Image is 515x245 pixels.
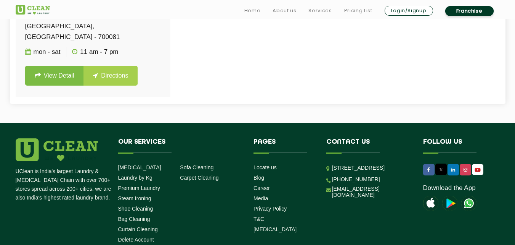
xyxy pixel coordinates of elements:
[442,196,457,211] img: playstoreicon.png
[253,175,264,181] a: Blog
[118,175,152,181] a: Laundry by Kg
[253,216,264,222] a: T&C
[118,237,154,243] a: Delete Account
[344,6,372,15] a: Pricing List
[118,195,151,201] a: Steam Ironing
[118,206,153,212] a: Shoe Cleaning
[118,185,160,191] a: Premium Laundry
[83,66,138,86] a: Directions
[244,6,261,15] a: Home
[25,47,61,57] p: Mon - Sat
[461,196,476,211] img: UClean Laundry and Dry Cleaning
[25,66,84,86] a: View Detail
[273,6,296,15] a: About us
[72,47,118,57] p: 11 AM - 7 PM
[253,185,270,191] a: Career
[118,226,158,232] a: Curtain Cleaning
[253,226,297,232] a: [MEDICAL_DATA]
[445,6,494,16] a: Franchise
[332,186,412,198] a: [EMAIL_ADDRESS][DOMAIN_NAME]
[385,6,433,16] a: Login/Signup
[118,164,161,170] a: [MEDICAL_DATA]
[253,195,268,201] a: Media
[253,138,315,153] h4: Pages
[180,175,218,181] a: Carpet Cleaning
[253,206,287,212] a: Privacy Policy
[16,167,112,202] p: UClean is India's largest Laundry & [MEDICAL_DATA] Chain with over 700+ stores spread across 200+...
[423,184,476,192] a: Download the App
[326,138,412,153] h4: Contact us
[423,138,490,153] h4: Follow us
[308,6,332,15] a: Services
[16,5,50,15] img: UClean Laundry and Dry Cleaning
[332,164,412,172] p: [STREET_ADDRESS]
[332,176,380,182] a: [PHONE_NUMBER]
[253,164,277,170] a: Locate us
[16,138,98,161] img: logo.png
[473,166,483,174] img: UClean Laundry and Dry Cleaning
[423,196,438,211] img: apple-icon.png
[118,138,242,153] h4: Our Services
[118,216,150,222] a: Bag Cleaning
[180,164,213,170] a: Sofa Cleaning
